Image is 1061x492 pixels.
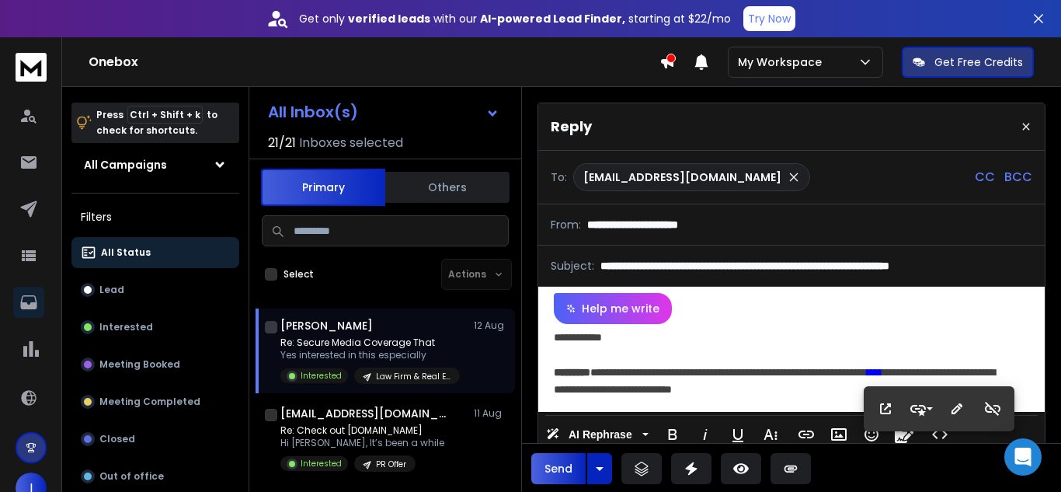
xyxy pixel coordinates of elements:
[71,274,239,305] button: Lead
[756,419,785,450] button: More Text
[280,318,373,333] h1: [PERSON_NAME]
[280,437,444,449] p: Hi [PERSON_NAME], It’s been a while
[261,169,385,206] button: Primary
[71,237,239,268] button: All Status
[975,168,995,187] p: CC
[583,169,781,185] p: [EMAIL_ADDRESS][DOMAIN_NAME]
[71,461,239,492] button: Out of office
[71,206,239,228] h3: Filters
[925,419,955,450] button: Code View
[71,424,239,455] button: Closed
[348,11,430,26] strong: verified leads
[280,349,460,361] p: Yes interested in this especially
[16,53,47,82] img: logo
[748,11,791,26] p: Try Now
[99,358,180,371] p: Meeting Booked
[101,246,151,259] p: All Status
[71,386,239,417] button: Meeting Completed
[376,459,406,470] p: PR Offer
[551,116,592,138] p: Reply
[127,106,203,124] span: Ctrl + Shift + k
[99,284,124,296] p: Lead
[280,337,460,349] p: Re: Secure Media Coverage That
[99,433,135,445] p: Closed
[565,428,635,441] span: AI Rephrase
[284,268,314,281] label: Select
[84,157,167,173] h1: All Campaigns
[857,419,886,450] button: Emoticons
[902,47,1034,78] button: Get Free Credits
[268,134,296,152] span: 21 / 21
[889,419,919,450] button: Signature
[824,419,854,450] button: Insert Image (Ctrl+P)
[385,170,510,204] button: Others
[480,11,625,26] strong: AI-powered Lead Finder,
[1004,168,1032,187] p: BCC
[791,419,821,450] button: Insert Link (Ctrl+K)
[554,293,672,324] button: Help me write
[551,217,581,232] p: From:
[99,321,153,333] p: Interested
[89,53,659,72] h1: Onebox
[280,406,451,421] h1: [EMAIL_ADDRESS][DOMAIN_NAME]
[301,458,342,469] p: Interested
[531,453,586,484] button: Send
[551,258,594,274] p: Subject:
[942,393,972,424] button: Edit Link
[299,11,731,26] p: Get only with our starting at $22/mo
[280,424,444,437] p: Re: Check out [DOMAIN_NAME]
[871,393,900,424] button: Open Link
[691,419,720,450] button: Italic (Ctrl+I)
[474,407,509,420] p: 11 Aug
[738,54,828,70] p: My Workspace
[934,54,1023,70] p: Get Free Credits
[301,370,342,382] p: Interested
[474,319,509,332] p: 12 Aug
[978,393,1007,424] button: Unlink
[543,419,652,450] button: AI Rephrase
[299,134,403,152] h3: Inboxes selected
[376,371,450,382] p: Law Firm & Real Estate
[743,6,795,31] button: Try Now
[268,104,358,120] h1: All Inbox(s)
[1004,438,1042,476] div: Open Intercom Messenger
[906,393,936,424] button: Style
[96,107,217,138] p: Press to check for shortcuts.
[71,149,239,180] button: All Campaigns
[99,470,164,483] p: Out of office
[551,169,567,185] p: To:
[71,312,239,343] button: Interested
[723,419,753,450] button: Underline (Ctrl+U)
[658,419,687,450] button: Bold (Ctrl+B)
[99,396,200,408] p: Meeting Completed
[256,96,512,127] button: All Inbox(s)
[71,349,239,380] button: Meeting Booked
